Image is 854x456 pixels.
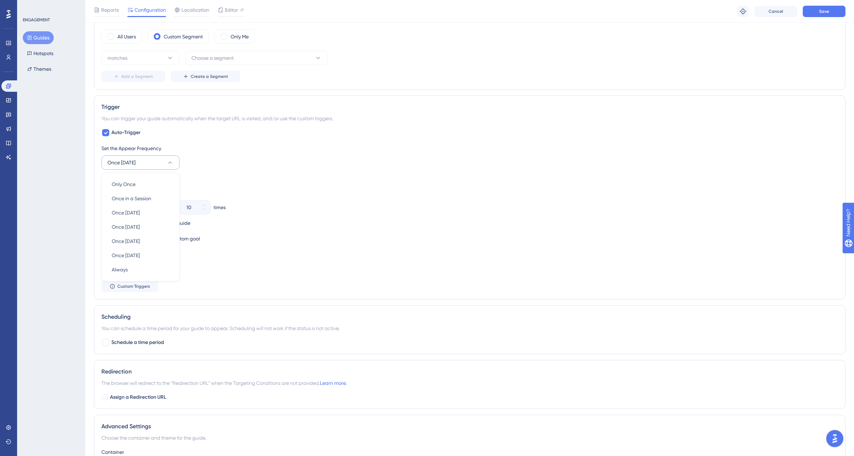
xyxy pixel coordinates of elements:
[101,281,158,292] button: Custom Triggers
[117,283,150,289] span: Custom Triggers
[23,31,54,44] button: Guides
[101,51,180,65] button: matches
[23,17,50,23] div: ENGAGEMENT
[106,234,175,248] button: Once [DATE]
[17,2,44,10] span: Need Help?
[213,203,226,212] div: times
[112,208,140,217] span: Once [DATE]
[112,223,140,231] span: Once [DATE]
[112,237,140,245] span: Once [DATE]
[101,155,180,170] button: Once [DATE]
[23,63,56,75] button: Themes
[824,428,845,449] iframe: UserGuiding AI Assistant Launcher
[803,6,845,17] button: Save
[107,54,127,62] span: matches
[135,6,166,14] span: Configuration
[101,422,838,431] div: Advanced Settings
[101,379,347,387] span: The browser will redirect to the “Redirection URL” when the Targeting Conditions are not provided.
[101,6,119,14] span: Reports
[112,265,128,274] span: Always
[754,6,797,17] button: Cancel
[106,191,175,206] button: Once in a Session
[819,9,829,14] span: Save
[110,393,166,402] span: Assign a Redirection URL
[101,434,838,442] div: Choose the container and theme for the guide.
[231,32,249,41] label: Only Me
[117,32,136,41] label: All Users
[225,6,238,14] span: Editor
[23,47,58,60] button: Hotspots
[101,114,838,123] div: You can trigger your guide automatically when the target URL is visited, and/or use the custom tr...
[112,180,136,189] span: Only Once
[101,324,838,333] div: You can schedule a time period for your guide to appear. Scheduling will not work if the status i...
[181,6,209,14] span: Localization
[121,74,153,79] span: Add a Segment
[106,220,175,234] button: Once [DATE]
[185,51,328,65] button: Choose a segment
[320,380,347,386] a: Learn more.
[101,313,838,321] div: Scheduling
[101,103,838,111] div: Trigger
[111,128,141,137] span: Auto-Trigger
[769,9,783,14] span: Cancel
[101,71,165,82] button: Add a Segment
[107,158,136,167] span: Once [DATE]
[101,175,838,184] div: Stop Trigger
[171,71,240,82] button: Create a Segment
[106,177,175,191] button: Only Once
[112,194,151,203] span: Once in a Session
[191,74,228,79] span: Create a Segment
[112,251,140,260] span: Once [DATE]
[191,54,234,62] span: Choose a segment
[106,206,175,220] button: Once [DATE]
[106,263,175,277] button: Always
[101,367,838,376] div: Redirection
[101,144,838,153] div: Set the Appear Frequency
[111,338,164,347] span: Schedule a time period
[106,248,175,263] button: Once [DATE]
[164,32,203,41] label: Custom Segment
